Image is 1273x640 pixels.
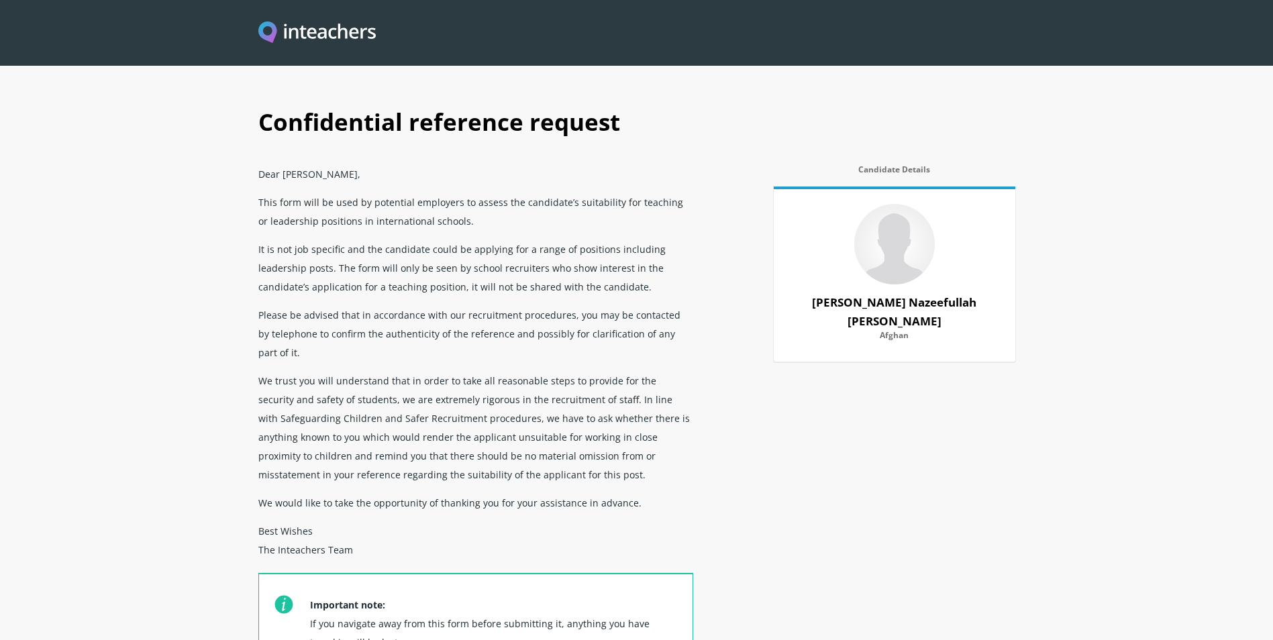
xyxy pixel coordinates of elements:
h1: Confidential reference request [258,94,1015,160]
p: Best Wishes The Inteachers Team [258,517,693,573]
strong: Important note: [310,598,385,611]
label: Afghan [790,331,999,348]
img: 79793 [854,204,935,284]
p: It is not job specific and the candidate could be applying for a range of positions including lea... [258,235,693,301]
a: Visit this site's homepage [258,21,376,45]
label: Candidate Details [774,165,1015,182]
p: This form will be used by potential employers to assess the candidate’s suitability for teaching ... [258,188,693,235]
p: We would like to take the opportunity of thanking you for your assistance in advance. [258,488,693,517]
p: We trust you will understand that in order to take all reasonable steps to provide for the securi... [258,366,693,488]
p: Please be advised that in accordance with our recruitment procedures, you may be contacted by tel... [258,301,693,366]
img: Inteachers [258,21,376,45]
p: Dear [PERSON_NAME], [258,160,693,188]
strong: [PERSON_NAME] Nazeefullah [PERSON_NAME] [812,295,976,329]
